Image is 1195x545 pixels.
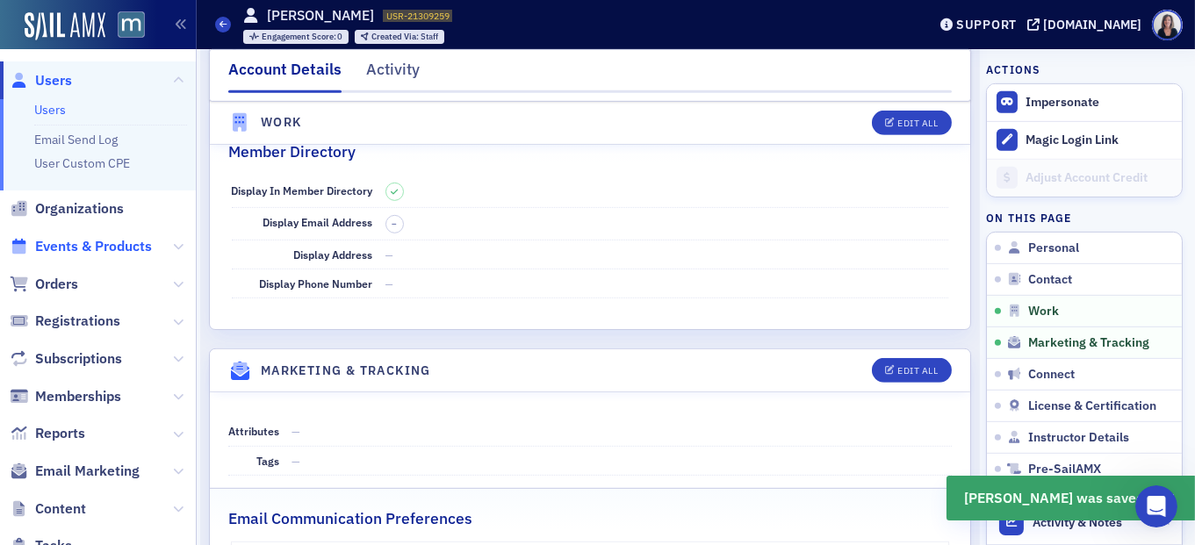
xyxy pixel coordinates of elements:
[77,310,323,413] div: I tried again last night and this morning the only options I have to share the documents in drive...
[355,30,444,44] div: Created Via: Staff
[118,11,145,39] img: SailAMX
[10,275,78,294] a: Orders
[76,171,174,183] b: [PERSON_NAME]
[301,404,329,432] button: Send a message…
[1033,513,1123,532] span: Activity & Notes
[10,312,120,331] a: Registrations
[11,7,45,40] button: go back
[308,7,340,39] div: Close
[1152,10,1183,40] span: Profile
[1028,240,1079,256] span: Personal
[14,299,337,445] div: Kelly says…
[1026,170,1173,186] div: Adjust Account Credit
[10,71,72,90] a: Users
[228,424,279,438] span: Attributes
[366,58,420,90] div: Activity
[28,247,173,258] div: [PERSON_NAME] • 17h ago
[14,166,337,206] div: Luke says…
[34,155,130,171] a: User Custom CPE
[1028,462,1101,477] span: Pre-SailAMX
[371,31,421,42] span: Created Via :
[262,32,343,42] div: 0
[28,107,274,141] div: Our usual reply time 🕒
[28,29,274,97] div: You’ll get replies here and in your email: ✉️
[1028,304,1059,319] span: Work
[243,30,349,44] div: Engagement Score: 0
[28,217,144,234] div: Can you try again?
[14,276,337,299] div: [DATE]
[55,411,69,425] button: Emoji picker
[25,12,105,40] img: SailAMX
[35,237,152,256] span: Events & Products
[14,206,158,245] div: Can you try again?[PERSON_NAME] • 17h ago
[10,499,86,519] a: Content
[35,71,72,90] span: Users
[14,206,337,276] div: Luke says…
[261,362,431,380] h4: Marketing & Tracking
[1028,272,1072,288] span: Contact
[1043,17,1141,32] div: [DOMAIN_NAME]
[872,358,951,383] button: Edit All
[987,121,1182,159] button: Magic Login Link
[43,125,165,139] b: under 15 minutes
[263,215,373,229] span: Display Email Address
[83,411,97,425] button: Gif picker
[385,276,394,290] span: —
[35,312,120,331] span: Registrations
[34,132,118,147] a: Email Send Log
[34,102,66,118] a: Users
[872,111,951,135] button: Edit All
[256,454,279,468] span: Tags
[76,169,299,185] div: joined the conversation
[28,64,268,96] b: [PERSON_NAME][EMAIL_ADDRESS][DOMAIN_NAME]
[956,17,1017,32] div: Support
[386,10,450,22] span: USR-21309259
[294,247,373,262] span: Display Address
[85,22,170,39] p: Active 10h ago
[105,11,145,41] a: View Homepage
[63,299,337,424] div: I tried again last night and this morning the only options I have to share the documents in drive...
[35,349,122,369] span: Subscriptions
[10,237,152,256] a: Events & Products
[35,424,85,443] span: Reports
[1028,398,1156,414] span: License & Certification
[392,218,397,230] span: –
[15,374,336,404] textarea: Message…
[897,118,938,128] div: Edit All
[987,159,1182,197] a: Adjust Account Credit
[897,366,938,376] div: Edit All
[385,247,394,262] span: —
[35,275,78,294] span: Orders
[1027,18,1148,31] button: [DOMAIN_NAME]
[292,424,300,438] span: —
[1028,335,1149,351] span: Marketing & Tracking
[228,507,472,530] h2: Email Communication Preferences
[35,499,86,519] span: Content
[262,31,338,42] span: Engagement Score :
[112,411,126,425] button: Start recording
[965,488,1149,509] span: [PERSON_NAME] was saved.
[35,199,124,219] span: Organizations
[986,210,1183,226] h4: On this page
[260,276,373,290] span: Display Phone Number
[1028,367,1075,383] span: Connect
[14,18,288,152] div: You’ll get replies here and in your email:✉️[PERSON_NAME][EMAIL_ADDRESS][DOMAIN_NAME]Our usual re...
[267,6,374,25] h1: [PERSON_NAME]
[85,9,199,22] h1: [PERSON_NAME]
[35,462,140,481] span: Email Marketing
[228,140,356,163] h2: Member Directory
[14,18,337,166] div: Operator says…
[50,10,78,38] img: Profile image for Luke
[10,349,122,369] a: Subscriptions
[371,32,438,42] div: Staff
[35,387,121,406] span: Memberships
[292,454,300,468] span: —
[1135,485,1177,527] iframe: Intercom live chat
[232,183,373,197] span: Display In Member Directory
[1026,133,1173,148] div: Magic Login Link
[10,199,124,219] a: Organizations
[10,387,121,406] a: Memberships
[27,411,41,425] button: Upload attachment
[986,61,1040,77] h4: Actions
